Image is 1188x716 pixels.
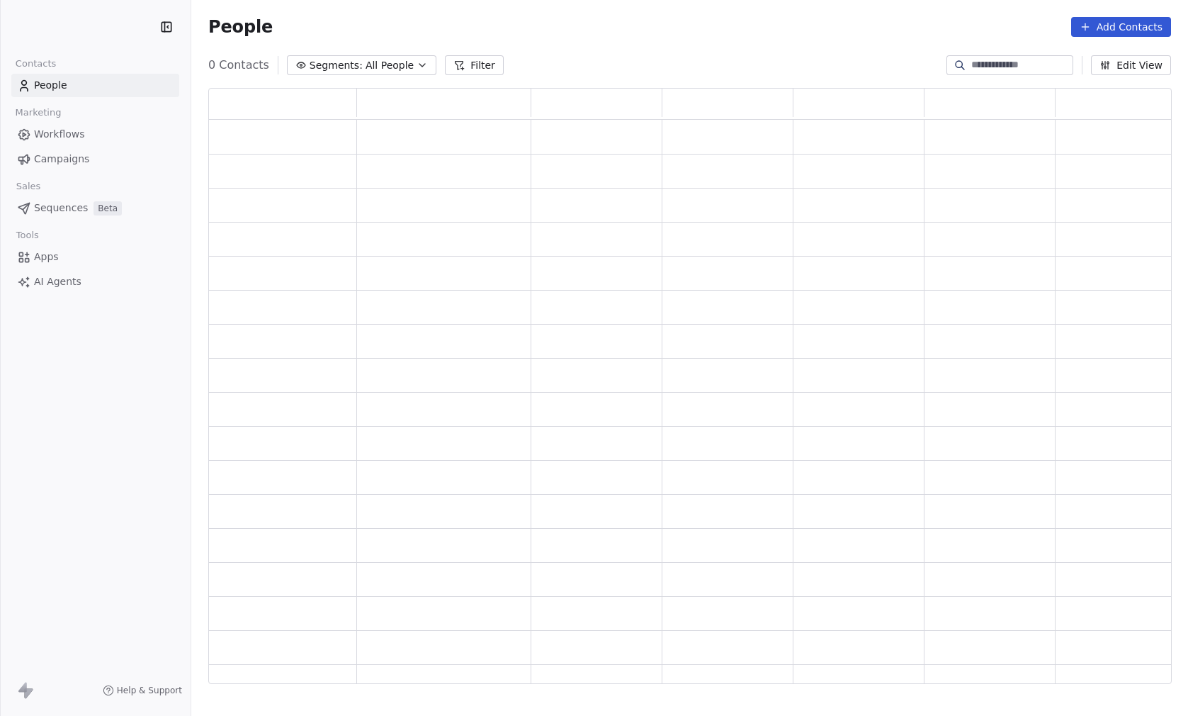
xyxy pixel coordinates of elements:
span: Sales [10,176,47,197]
span: Sequences [34,201,88,216]
span: Help & Support [117,685,182,696]
a: SequencesBeta [11,196,179,220]
span: 0 Contacts [208,57,269,74]
a: Help & Support [103,685,182,696]
span: Marketing [9,102,67,123]
span: Tools [10,225,45,246]
span: Workflows [34,127,85,142]
a: Campaigns [11,147,179,171]
button: Filter [445,55,504,75]
a: Apps [11,245,179,269]
span: People [208,16,273,38]
button: Edit View [1091,55,1171,75]
span: AI Agents [34,274,81,289]
span: Apps [34,250,59,264]
span: All People [366,58,414,73]
a: People [11,74,179,97]
a: AI Agents [11,270,179,293]
div: grid [209,120,1187,685]
a: Workflows [11,123,179,146]
span: Contacts [9,53,62,74]
span: Campaigns [34,152,89,167]
button: Add Contacts [1071,17,1171,37]
span: Segments: [310,58,363,73]
span: Beta [94,201,122,216]
span: People [34,78,67,93]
